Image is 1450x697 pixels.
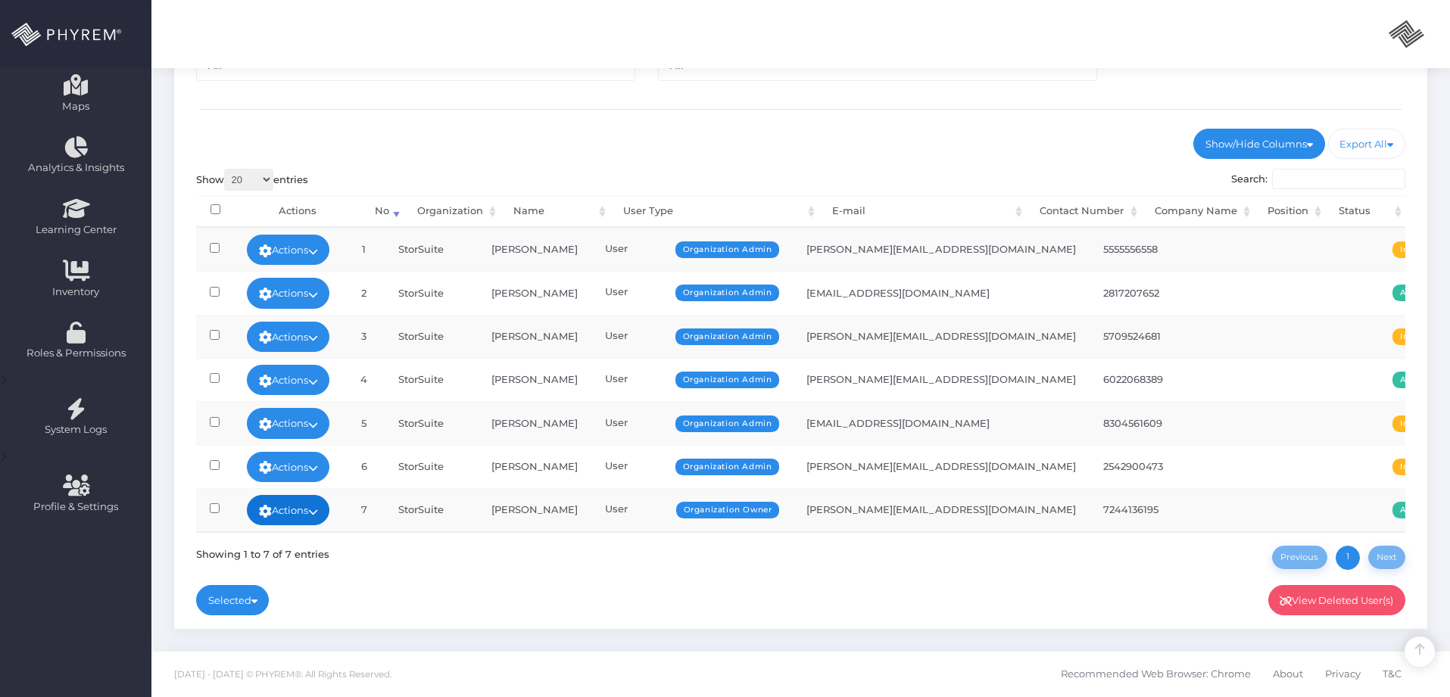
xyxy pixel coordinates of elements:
[610,195,819,228] th: User Type: activate to sort column ascending
[1090,488,1201,531] td: 7244136195
[605,241,779,257] div: User
[247,235,330,265] a: Actions
[10,422,142,437] span: System Logs
[1090,228,1201,271] td: 5555556558
[1090,315,1201,358] td: 5709524681
[1392,285,1436,301] span: Active
[385,358,478,401] td: StorSuite
[793,445,1090,488] td: [PERSON_NAME][EMAIL_ADDRESS][DOMAIN_NAME]
[819,195,1025,228] th: E-mail: activate to sort column ascending
[1193,129,1325,159] a: Show/Hide Columns
[1141,195,1254,228] th: Company Name: activate to sort column ascending
[10,160,142,176] span: Analytics & Insights
[247,495,330,525] a: Actions
[385,401,478,444] td: StorSuite
[234,195,360,228] th: Actions
[1090,445,1201,488] td: 2542900473
[793,401,1090,444] td: [EMAIL_ADDRESS][DOMAIN_NAME]
[1026,195,1142,228] th: Contact Number: activate to sort column ascending
[404,195,500,228] th: Organization: activate to sort column ascending
[1090,358,1201,401] td: 6022068389
[247,408,330,438] a: Actions
[343,315,385,358] td: 3
[10,346,142,361] span: Roles & Permissions
[478,228,591,271] td: [PERSON_NAME]
[247,322,330,352] a: Actions
[1392,415,1442,432] span: Inactive
[247,452,330,482] a: Actions
[793,358,1090,401] td: [PERSON_NAME][EMAIL_ADDRESS][DOMAIN_NAME]
[385,488,478,531] td: StorSuite
[196,543,329,562] div: Showing 1 to 7 of 7 entries
[675,241,780,258] span: Organization Admin
[675,285,780,301] span: Organization Admin
[343,228,385,271] td: 1
[605,459,779,474] div: User
[385,271,478,314] td: StorSuite
[1392,502,1436,518] span: Active
[1392,241,1442,258] span: Inactive
[1392,459,1442,475] span: Inactive
[1090,401,1201,444] td: 8304561609
[675,372,780,388] span: Organization Admin
[478,488,591,531] td: [PERSON_NAME]
[793,488,1090,531] td: [PERSON_NAME][EMAIL_ADDRESS][DOMAIN_NAME]
[247,278,330,308] a: Actions
[385,315,478,358] td: StorSuite
[605,285,779,300] div: User
[675,328,780,345] span: Organization Admin
[793,271,1090,314] td: [EMAIL_ADDRESS][DOMAIN_NAME]
[1392,372,1436,388] span: Active
[478,401,591,444] td: [PERSON_NAME]
[1254,195,1325,228] th: Position: activate to sort column ascending
[478,271,591,314] td: [PERSON_NAME]
[478,315,591,358] td: [PERSON_NAME]
[1325,658,1361,690] span: Privacy
[1272,169,1405,190] input: Search:
[1061,658,1251,690] span: Recommended Web Browser: Chrome
[1273,658,1303,690] span: About
[793,228,1090,271] td: [PERSON_NAME][EMAIL_ADDRESS][DOMAIN_NAME]
[1383,652,1402,697] a: T&C
[605,372,779,387] div: User
[478,358,591,401] td: [PERSON_NAME]
[360,195,404,228] th: No: activate to sort column ascending
[247,365,330,395] a: Actions
[675,459,780,475] span: Organization Admin
[10,285,142,300] span: Inventory
[1325,652,1361,697] a: Privacy
[1383,658,1402,690] span: T&C
[196,585,270,615] a: Selected
[1336,546,1360,570] a: 1
[224,169,273,191] select: Showentries
[343,488,385,531] td: 7
[343,271,385,314] td: 2
[605,502,779,517] div: User
[1325,195,1406,228] th: Status: activate to sort column ascending
[676,502,780,518] span: Organization Owner
[793,315,1090,358] td: [PERSON_NAME][EMAIL_ADDRESS][DOMAIN_NAME]
[1231,169,1406,190] label: Search:
[1268,585,1406,615] a: View Deleted User(s)
[1061,652,1251,697] a: Recommended Web Browser: Chrome
[196,169,308,191] label: Show entries
[385,228,478,271] td: StorSuite
[10,222,142,238] span: Learning Center
[343,401,385,444] td: 5
[1392,328,1442,345] span: Inactive
[675,415,780,432] span: Organization Admin
[605,415,779,431] div: User
[1273,652,1303,697] a: About
[478,445,591,488] td: [PERSON_NAME]
[33,499,118,515] span: Profile & Settings
[62,99,89,114] span: Maps
[500,195,610,228] th: Name: activate to sort column ascending
[343,358,385,401] td: 4
[605,328,779,344] div: User
[1090,271,1201,314] td: 2817207652
[385,445,478,488] td: StorSuite
[343,445,385,488] td: 6
[1328,129,1406,159] a: Export All
[174,669,391,680] span: [DATE] - [DATE] © PHYREM®. All Rights Reserved.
